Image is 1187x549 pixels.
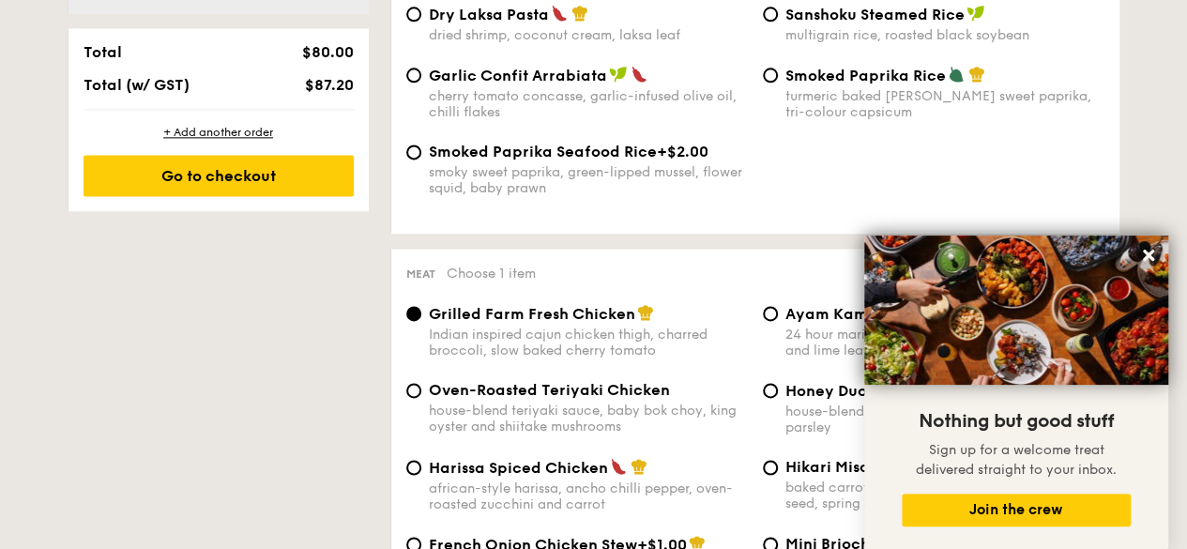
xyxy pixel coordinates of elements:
[406,383,421,398] input: Oven-Roasted Teriyaki Chickenhouse-blend teriyaki sauce, baby bok choy, king oyster and shiitake ...
[609,66,628,83] img: icon-vegan.f8ff3823.svg
[429,480,748,512] div: african-style harissa, ancho chilli pepper, oven-roasted zucchini and carrot
[610,458,627,475] img: icon-spicy.37a8142b.svg
[785,6,965,23] span: Sanshoku Steamed Rice
[84,155,354,196] div: Go to checkout
[785,67,946,84] span: Smoked Paprika Rice
[785,305,1012,323] span: Ayam Kampung Masak Merah
[301,43,353,61] span: $80.00
[406,68,421,83] input: Garlic Confit Arrabiatacherry tomato concasse, garlic-infused olive oil, chilli flakes
[763,383,778,398] input: Honey Duo Mustard Chickenhouse-blend mustard, maple soy baked potato, parsley
[571,5,588,22] img: icon-chef-hat.a58ddaea.svg
[406,460,421,475] input: Harissa Spiced Chickenafrican-style harissa, ancho chilli pepper, oven-roasted zucchini and carrot
[948,66,965,83] img: icon-vegetarian.fe4039eb.svg
[429,459,608,477] span: Harissa Spiced Chicken
[657,143,708,160] span: +$2.00
[429,143,657,160] span: Smoked Paprika Seafood Rice
[919,410,1114,433] span: Nothing but good stuff
[429,67,607,84] span: Garlic Confit Arrabiata
[429,27,748,43] div: dried shrimp, coconut cream, laksa leaf
[763,460,778,475] input: Hikari Miso Glazed Chickenbaked carrot, shiitake mushroom, roasted sesame seed, spring onion
[429,6,549,23] span: Dry Laksa Pasta
[637,304,654,321] img: icon-chef-hat.a58ddaea.svg
[406,7,421,22] input: Dry Laksa Pastadried shrimp, coconut cream, laksa leaf
[429,305,635,323] span: Grilled Farm Fresh Chicken
[785,382,999,400] span: Honey Duo Mustard Chicken
[406,306,421,321] input: Grilled Farm Fresh ChickenIndian inspired cajun chicken thigh, charred broccoli, slow baked cherr...
[429,327,748,358] div: Indian inspired cajun chicken thigh, charred broccoli, slow baked cherry tomato
[429,164,748,196] div: smoky sweet paprika, green-lipped mussel, flower squid, baby prawn
[429,88,748,120] div: cherry tomato concasse, garlic-infused olive oil, chilli flakes
[785,458,995,476] span: Hikari Miso Glazed Chicken
[84,43,122,61] span: Total
[447,266,536,282] span: Choose 1 item
[966,5,985,22] img: icon-vegan.f8ff3823.svg
[968,66,985,83] img: icon-chef-hat.a58ddaea.svg
[916,442,1117,478] span: Sign up for a welcome treat delivered straight to your inbox.
[763,68,778,83] input: Smoked Paprika Riceturmeric baked [PERSON_NAME] sweet paprika, tri-colour capsicum
[551,5,568,22] img: icon-spicy.37a8142b.svg
[785,27,1104,43] div: multigrain rice, roasted black soybean
[631,66,647,83] img: icon-spicy.37a8142b.svg
[84,76,190,94] span: Total (w/ GST)
[1134,240,1164,270] button: Close
[785,480,1104,511] div: baked carrot, shiitake mushroom, roasted sesame seed, spring onion
[785,404,1104,435] div: house-blend mustard, maple soy baked potato, parsley
[429,381,670,399] span: Oven-Roasted Teriyaki Chicken
[864,236,1168,385] img: DSC07876-Edit02-Large.jpeg
[631,458,647,475] img: icon-chef-hat.a58ddaea.svg
[429,403,748,435] div: house-blend teriyaki sauce, baby bok choy, king oyster and shiitake mushrooms
[902,494,1131,526] button: Join the crew
[406,145,421,160] input: Smoked Paprika Seafood Rice+$2.00smoky sweet paprika, green-lipped mussel, flower squid, baby prawn
[785,327,1104,358] div: 24 hour marinated boneless chicken, lemongrass and lime leaf scented sambal ketchup sauce
[763,7,778,22] input: Sanshoku Steamed Ricemultigrain rice, roasted black soybean
[406,267,435,281] span: Meat
[84,125,354,140] div: + Add another order
[763,306,778,321] input: Ayam Kampung Masak Merah24 hour marinated boneless chicken, lemongrass and lime leaf scented samb...
[304,76,353,94] span: $87.20
[785,88,1104,120] div: turmeric baked [PERSON_NAME] sweet paprika, tri-colour capsicum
